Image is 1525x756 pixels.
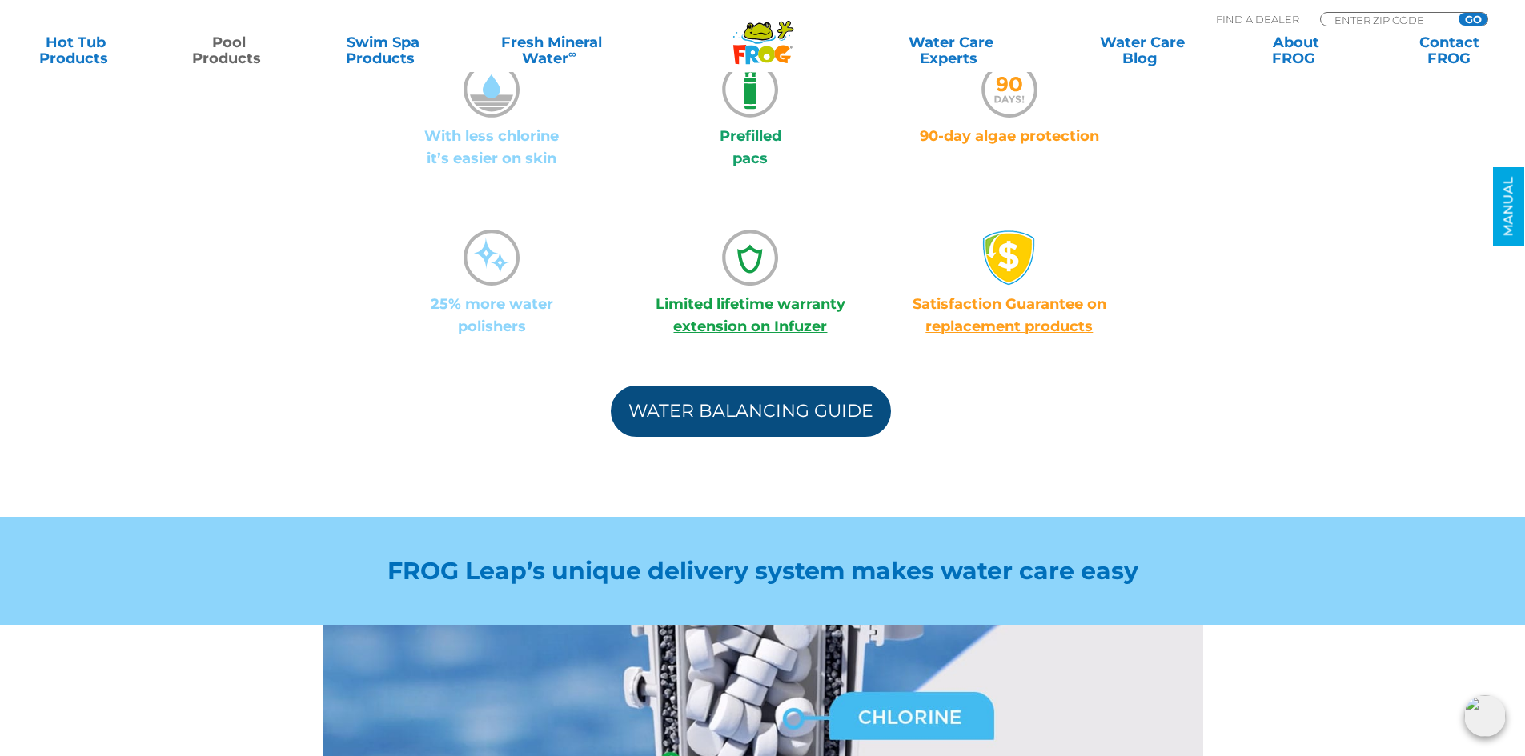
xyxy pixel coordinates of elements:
[1459,13,1487,26] input: GO
[1333,13,1441,26] input: Zip Code Form
[720,127,781,145] span: Prefilled
[981,230,1037,286] img: money-back1-small
[1216,12,1299,26] p: Find A Dealer
[920,127,1099,145] a: 90-day algae protection
[913,295,1106,335] a: Satisfaction Guarantee on replacement products
[1493,167,1524,246] a: MANUAL
[476,34,626,66] a: Fresh MineralWater∞
[1390,34,1509,66] a: ContactFROG
[1236,34,1355,66] a: AboutFROG
[323,557,1203,585] h2: FROG Leap’s unique delivery system makes water care easy
[363,293,621,338] p: 25% more water polishers
[1082,34,1202,66] a: Water CareBlog
[568,47,576,60] sup: ∞
[323,34,443,66] a: Swim SpaProducts
[1464,695,1506,737] img: openIcon
[611,386,891,437] a: Water Balancing Guide
[732,150,768,167] span: pacs
[854,34,1048,66] a: Water CareExperts
[170,34,289,66] a: PoolProducts
[16,34,135,66] a: Hot TubProducts
[363,125,621,170] p: With less chlorine it’s easier on skin
[656,295,845,335] a: Limited lifetime warranty extension on Infuzer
